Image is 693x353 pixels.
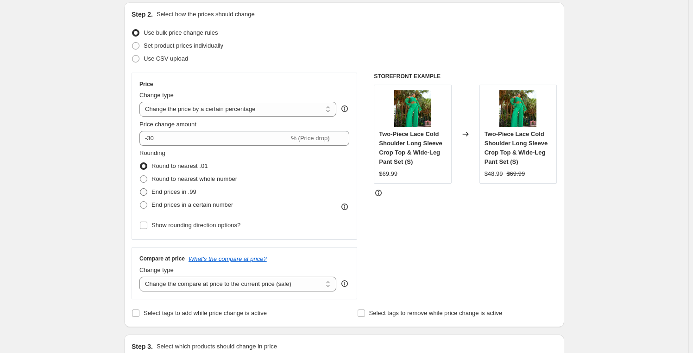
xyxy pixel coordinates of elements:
div: $69.99 [379,169,397,179]
span: Set product prices individually [144,42,223,49]
img: 349593_80x.jpg [499,90,536,127]
span: End prices in .99 [151,188,196,195]
span: Round to nearest .01 [151,162,208,169]
h2: Step 2. [132,10,153,19]
span: Change type [139,92,174,99]
img: 349593_80x.jpg [394,90,431,127]
span: Price change amount [139,121,196,128]
span: Use CSV upload [144,55,188,62]
h6: STOREFRONT EXAMPLE [374,73,557,80]
input: -15 [139,131,289,146]
span: Select tags to add while price change is active [144,310,267,316]
strike: $69.99 [506,169,525,179]
div: help [340,279,349,288]
span: Two-Piece Lace Cold Shoulder Long Sleeve Crop Top & Wide-Leg Pant Set (S) [379,130,442,165]
h2: Step 3. [132,342,153,351]
span: Show rounding direction options? [151,222,240,229]
span: End prices in a certain number [151,201,233,208]
h3: Price [139,81,153,88]
h3: Compare at price [139,255,185,262]
div: help [340,104,349,113]
div: $48.99 [485,169,503,179]
span: Change type [139,266,174,273]
span: Two-Piece Lace Cold Shoulder Long Sleeve Crop Top & Wide-Leg Pant Set (S) [485,130,548,165]
span: Rounding [139,149,165,156]
button: What's the compare at price? [189,255,267,262]
p: Select how the prices should change [157,10,255,19]
span: Use bulk price change rules [144,29,218,36]
span: % (Price drop) [291,135,329,142]
span: Round to nearest whole number [151,175,237,182]
span: Select tags to remove while price change is active [369,310,503,316]
p: Select which products should change in price [157,342,277,351]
